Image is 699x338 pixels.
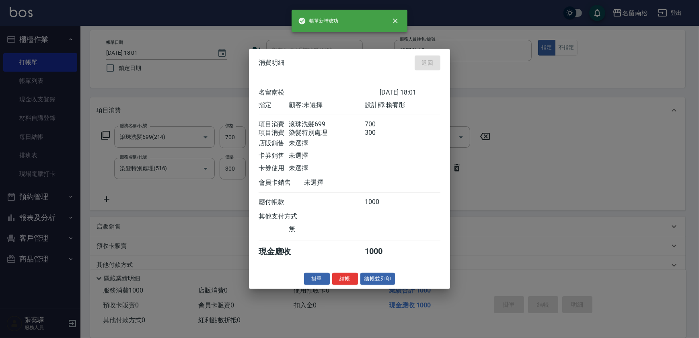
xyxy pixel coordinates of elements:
div: 現金應收 [259,246,304,257]
span: 消費明細 [259,59,284,67]
div: 未選擇 [289,151,364,160]
button: 結帳 [332,272,358,285]
div: 店販銷售 [259,139,289,147]
div: 會員卡銷售 [259,178,304,187]
div: 應付帳款 [259,198,289,206]
div: [DATE] 18:01 [380,88,440,97]
div: 設計師: 賴宥彤 [365,101,440,109]
span: 帳單新增成功 [298,17,338,25]
div: 項目消費 [259,128,289,137]
div: 未選擇 [304,178,380,187]
div: 卡券使用 [259,164,289,172]
div: 其他支付方式 [259,212,319,221]
div: 未選擇 [289,164,364,172]
div: 無 [289,225,364,233]
button: 掛單 [304,272,330,285]
div: 名留南松 [259,88,380,97]
div: 1000 [365,198,395,206]
button: close [387,12,404,30]
div: 700 [365,120,395,128]
div: 卡券銷售 [259,151,289,160]
div: 項目消費 [259,120,289,128]
button: 結帳並列印 [360,272,395,285]
div: 300 [365,128,395,137]
div: 未選擇 [289,139,364,147]
div: 指定 [259,101,289,109]
div: 顧客: 未選擇 [289,101,364,109]
div: 滾珠洗髪699 [289,120,364,128]
div: 1000 [365,246,395,257]
div: 染髮特別處理 [289,128,364,137]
